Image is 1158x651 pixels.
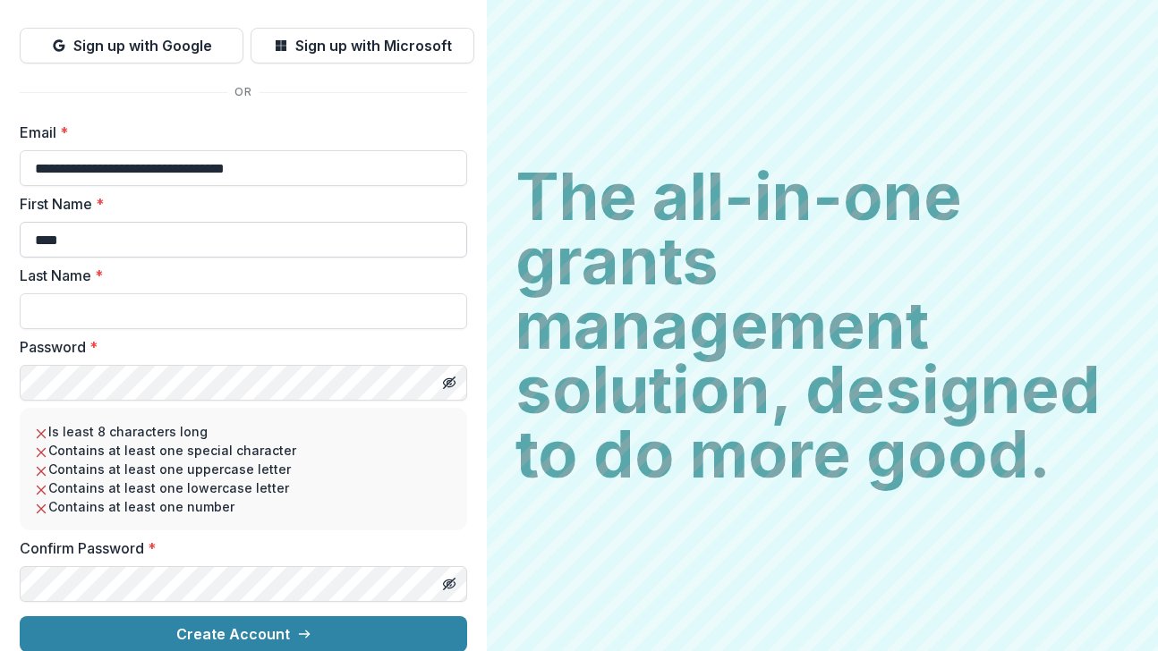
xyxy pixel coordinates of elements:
label: Confirm Password [20,537,456,559]
li: Contains at least one number [34,497,453,516]
button: Toggle password visibility [435,368,464,397]
li: Contains at least one lowercase letter [34,478,453,497]
label: Email [20,122,456,143]
li: Is least 8 characters long [34,422,453,441]
label: Last Name [20,265,456,286]
button: Sign up with Microsoft [251,28,474,63]
li: Contains at least one uppercase letter [34,460,453,478]
li: Contains at least one special character [34,441,453,460]
button: Toggle password visibility [435,570,464,598]
label: Password [20,336,456,358]
label: First Name [20,193,456,215]
button: Sign up with Google [20,28,243,63]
